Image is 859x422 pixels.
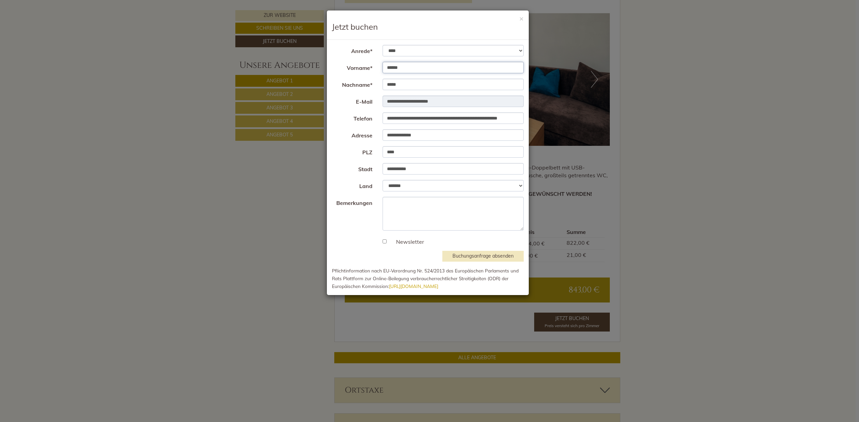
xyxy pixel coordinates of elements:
label: Bemerkungen [327,197,378,207]
label: Land [327,180,378,190]
button: Buchungsanfrage absenden [442,251,524,262]
button: × [519,15,524,22]
h3: Jetzt buchen [332,22,524,31]
label: Adresse [327,129,378,139]
label: Vorname* [327,62,378,72]
label: Stadt [327,163,378,173]
label: Newsletter [389,238,424,246]
label: Telefon [327,112,378,123]
label: Nachname* [327,79,378,89]
label: E-Mail [327,96,378,106]
label: Anrede* [327,45,378,55]
small: Pflichtinformation nach EU-Verordnung Nr. 524/2013 des Europäischen Parlaments und Rats Plattform... [332,268,519,289]
a: [URL][DOMAIN_NAME] [389,283,438,289]
label: PLZ [327,146,378,156]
